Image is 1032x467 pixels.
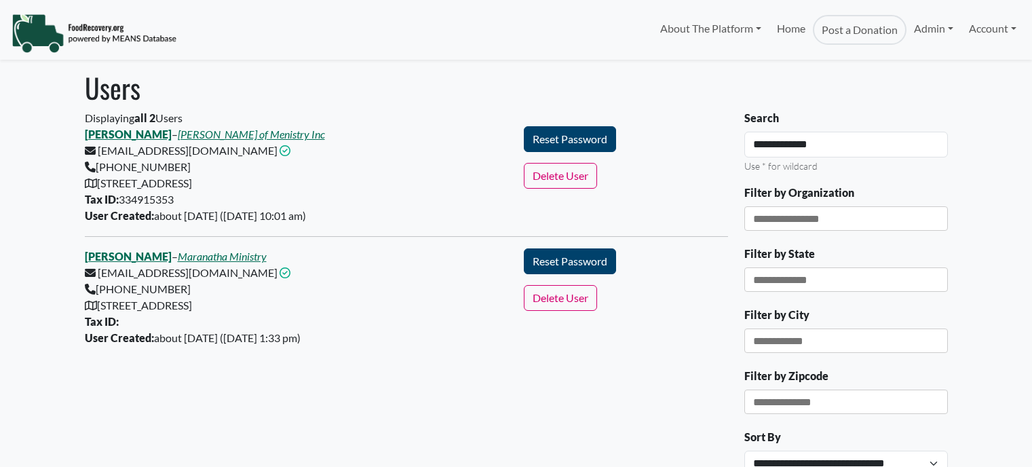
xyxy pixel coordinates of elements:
i: This email address is confirmed. [280,267,290,278]
label: Filter by Zipcode [744,368,828,384]
a: Admin [906,15,961,42]
label: Filter by Organization [744,185,854,201]
a: Post a Donation [813,15,906,45]
div: – [EMAIL_ADDRESS][DOMAIN_NAME] [PHONE_NUMBER] [STREET_ADDRESS] 334915353 about [DATE] ([DATE] 10:... [77,126,516,224]
label: Search [744,110,779,126]
img: NavigationLogo_FoodRecovery-91c16205cd0af1ed486a0f1a7774a6544ea792ac00100771e7dd3ec7c0e58e41.png [12,13,176,54]
b: Tax ID: [85,193,119,206]
b: User Created: [85,209,154,222]
a: [PERSON_NAME] of Menistry Inc [178,128,325,141]
div: – [EMAIL_ADDRESS][DOMAIN_NAME] [PHONE_NUMBER] [STREET_ADDRESS] about [DATE] ([DATE] 1:33 pm) [77,248,516,346]
a: About The Platform [653,15,769,42]
button: Reset Password [524,248,616,274]
b: User Created: [85,331,154,344]
a: [PERSON_NAME] [85,128,172,141]
h1: Users [85,71,948,104]
button: Delete User [524,285,597,311]
b: Tax ID: [85,315,119,328]
a: [PERSON_NAME] [85,250,172,263]
small: Use * for wildcard [744,160,818,172]
label: Filter by City [744,307,809,323]
b: all 2 [134,111,155,124]
a: Home [769,15,812,45]
label: Filter by State [744,246,815,262]
div: Displaying Users [85,110,728,346]
button: Reset Password [524,126,616,152]
button: Delete User [524,163,597,189]
a: Account [961,15,1024,42]
i: This email address is confirmed. [280,145,290,156]
label: Sort By [744,429,781,445]
a: Maranatha Ministry [178,250,267,263]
